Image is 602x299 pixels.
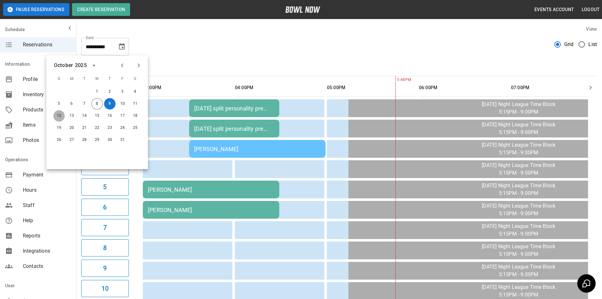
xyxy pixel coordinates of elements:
[327,79,416,97] th: 05:00PM
[588,41,597,48] span: List
[194,125,274,132] div: [DATE] split personality pre bowl
[53,98,65,110] button: Oct 5, 2025
[103,202,107,212] h6: 6
[103,243,107,253] h6: 8
[53,73,65,85] span: S
[104,86,116,97] button: Oct 2, 2025
[79,134,90,146] button: Oct 28, 2025
[23,217,71,224] span: Help
[104,73,116,85] span: T
[395,77,397,83] span: 5:48PM
[419,79,508,97] th: 06:00PM
[91,110,103,122] button: Oct 15, 2025
[23,121,71,129] span: Items
[23,171,71,179] span: Payment
[129,86,141,97] button: Oct 4, 2025
[117,134,128,146] button: Oct 31, 2025
[143,79,232,97] th: 03:00PM
[285,6,320,13] img: logo
[117,122,128,134] button: Oct 24, 2025
[81,239,129,256] button: 8
[79,73,90,85] span: T
[129,110,141,122] button: Oct 18, 2025
[104,110,116,122] button: Oct 16, 2025
[81,61,597,76] div: inventory tabs
[91,73,103,85] span: W
[235,79,324,97] th: 04:00PM
[81,260,129,277] button: 9
[66,110,77,122] button: Oct 13, 2025
[91,98,103,110] button: Oct 8, 2025
[79,98,90,110] button: Oct 7, 2025
[3,3,69,16] button: Pause Reservations
[23,262,71,270] span: Contacts
[103,263,107,273] h6: 9
[66,134,77,146] button: Oct 27, 2025
[532,4,577,16] button: Events Account
[104,122,116,134] button: Oct 23, 2025
[89,60,99,71] button: calendar view is open, switch to year view
[53,122,65,134] button: Oct 19, 2025
[133,60,144,71] button: Next month
[23,41,71,49] span: Reservations
[81,280,129,297] button: 10
[79,122,90,134] button: Oct 21, 2025
[129,122,141,134] button: Oct 25, 2025
[79,110,90,122] button: Oct 14, 2025
[72,3,130,16] button: Create Reservation
[586,26,597,32] label: View
[23,136,71,144] span: Photos
[23,202,71,209] span: Staff
[104,134,116,146] button: Oct 30, 2025
[81,219,129,236] button: 7
[53,110,65,122] button: Oct 12, 2025
[117,73,128,85] span: F
[116,40,128,53] button: Choose date, selected date is Oct 9, 2025
[129,73,141,85] span: S
[103,223,107,233] h6: 7
[91,122,103,134] button: Oct 22, 2025
[117,60,128,71] button: Previous month
[117,86,128,97] button: Oct 3, 2025
[194,146,321,152] div: [PERSON_NAME]
[23,106,71,114] span: Products
[148,207,274,213] div: [PERSON_NAME]
[75,62,87,69] div: 2025
[103,182,107,192] h6: 5
[81,178,129,196] button: 5
[129,98,141,110] button: Oct 11, 2025
[117,110,128,122] button: Oct 17, 2025
[104,98,116,110] button: Oct 9, 2025
[579,4,602,16] button: Logout
[23,91,71,98] span: Inventory
[23,186,71,194] span: Hours
[53,134,65,146] button: Oct 26, 2025
[23,76,71,83] span: Profile
[148,186,274,193] div: [PERSON_NAME]
[66,73,77,85] span: M
[66,122,77,134] button: Oct 20, 2025
[194,105,274,112] div: [DATE] split personality pre bowl
[23,247,71,255] span: Integrations
[91,134,103,146] button: Oct 29, 2025
[102,283,109,294] h6: 10
[66,98,77,110] button: Oct 6, 2025
[81,199,129,216] button: 6
[23,232,71,240] span: Reports
[54,62,73,69] div: October
[117,98,128,110] button: Oct 10, 2025
[564,41,574,48] span: Grid
[91,86,103,97] button: Oct 1, 2025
